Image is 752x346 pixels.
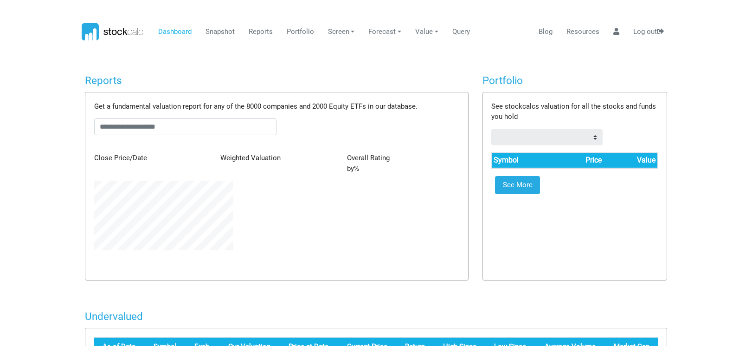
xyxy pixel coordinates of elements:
a: Resources [563,23,603,41]
span: Overall Rating [347,154,390,162]
a: Forecast [365,23,405,41]
th: Value [603,153,657,168]
a: See More [495,176,540,195]
a: Dashboard [154,23,195,41]
div: by % [340,153,466,174]
span: Weighted Valuation [220,154,281,162]
span: Close Price/Date [94,154,147,162]
a: Blog [535,23,556,41]
th: Price [551,153,603,168]
th: Symbol [492,153,551,168]
h4: Reports [85,74,469,87]
a: Log out [630,23,667,41]
h4: Undervalued [85,310,667,323]
a: Reports [245,23,276,41]
a: Snapshot [202,23,238,41]
a: Value [412,23,442,41]
a: Query [449,23,473,41]
p: See stockcalcs valuation for all the stocks and funds you hold [491,101,658,122]
a: Portfolio [283,23,317,41]
p: Get a fundamental valuation report for any of the 8000 companies and 2000 Equity ETFs in our data... [94,101,459,112]
a: Screen [324,23,358,41]
h4: Portfolio [482,74,667,87]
